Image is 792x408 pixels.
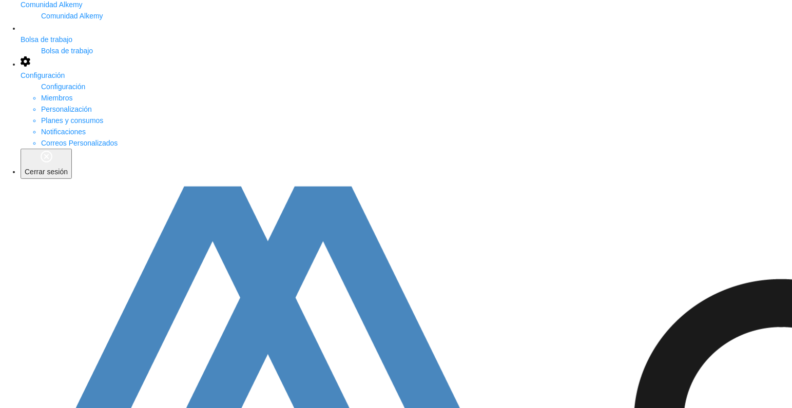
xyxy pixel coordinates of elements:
[41,105,92,113] a: Personalización
[41,116,103,125] a: Planes y consumos
[41,83,85,91] span: Configuración
[41,12,103,20] span: Comunidad Alkemy
[41,139,118,147] a: Correos Personalizados
[41,94,72,102] a: Miembros
[741,359,792,408] iframe: Chat Widget
[741,359,792,408] div: Widget de chat
[21,149,72,179] button: Cerrar sesión
[25,168,68,176] span: Cerrar sesión
[21,71,65,79] span: Configuración
[41,128,86,136] a: Notificaciones
[21,35,72,44] span: Bolsa de trabajo
[41,47,93,55] span: Bolsa de trabajo
[21,1,83,9] span: Comunidad Alkemy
